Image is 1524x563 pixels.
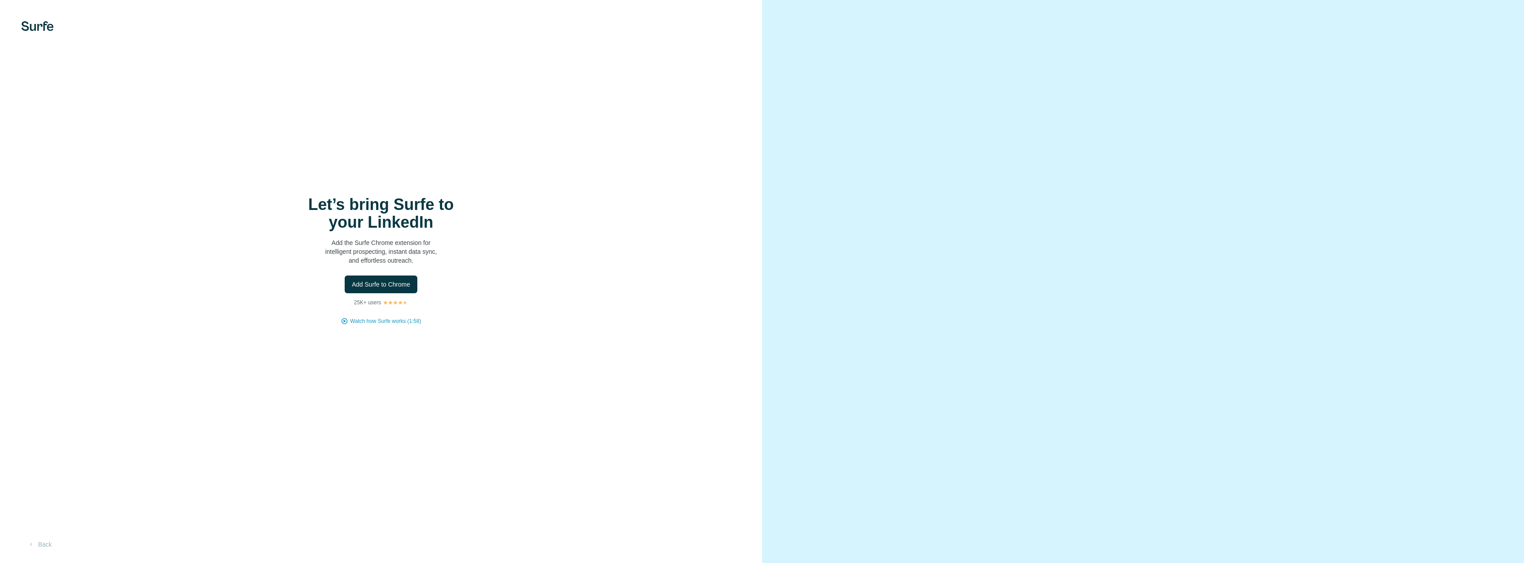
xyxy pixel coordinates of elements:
h1: Let’s bring Surfe to your LinkedIn [292,196,470,231]
img: Surfe's logo [21,21,54,31]
button: Back [21,536,58,552]
p: 25K+ users [354,299,381,307]
img: Rating Stars [383,300,408,305]
button: Add Surfe to Chrome [345,276,417,293]
p: Add the Surfe Chrome extension for intelligent prospecting, instant data sync, and effortless out... [292,238,470,265]
button: Watch how Surfe works (1:58) [350,317,421,325]
span: Add Surfe to Chrome [352,280,410,289]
